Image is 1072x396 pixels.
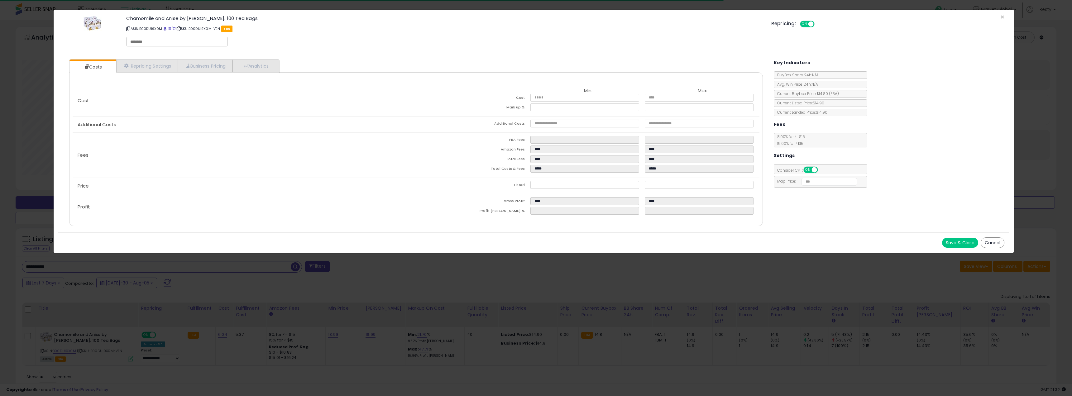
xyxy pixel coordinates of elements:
span: Current Landed Price: $14.90 [774,110,827,115]
a: Analytics [232,60,279,72]
th: Min [530,88,645,94]
span: × [1000,12,1004,21]
td: Mark up % [416,103,530,113]
a: Repricing Settings [116,60,178,72]
span: BuyBox Share 24h: N/A [774,72,819,78]
h5: Settings [774,152,795,160]
td: FBA Fees [416,136,530,146]
h5: Repricing: [771,21,796,26]
h5: Key Indicators [774,59,810,67]
p: Cost [73,98,416,103]
span: ( FBA ) [829,91,839,96]
td: Cost [416,94,530,103]
a: All offer listings [168,26,171,31]
td: Total Costs & Fees [416,165,530,174]
span: Avg. Win Price 24h: N/A [774,82,818,87]
td: Gross Profit [416,197,530,207]
span: $14.80 [816,91,839,96]
td: Additional Costs [416,120,530,129]
span: Current Buybox Price: [774,91,839,96]
span: FBA [221,26,233,32]
p: Profit [73,204,416,209]
td: Total Fees [416,155,530,165]
button: Save & Close [942,238,978,248]
p: Additional Costs [73,122,416,127]
span: ON [801,21,808,27]
img: 51DkPP0vRqL._SL60_.jpg [83,16,102,31]
a: Your listing only [172,26,175,31]
p: Price [73,184,416,188]
span: OFF [817,167,827,173]
th: Max [645,88,759,94]
h5: Fees [774,121,786,128]
span: ON [804,167,812,173]
td: Profit [PERSON_NAME] % [416,207,530,217]
a: Business Pricing [178,60,232,72]
span: Map Price: [774,179,857,184]
p: Fees [73,153,416,158]
span: Current Listed Price: $14.90 [774,100,824,106]
button: Cancel [981,237,1004,248]
span: Consider CPT: [774,168,826,173]
span: OFF [814,21,824,27]
a: BuyBox page [163,26,167,31]
a: Costs [69,61,116,73]
h3: Chamomile and Anise by [PERSON_NAME]. 100 Tea Bags [126,16,762,21]
td: Amazon Fees [416,146,530,155]
span: 15.00 % for > $15 [774,141,803,146]
span: 8.00 % for <= $15 [774,134,805,146]
td: Listed [416,181,530,191]
p: ASIN: B00DUI9X0M | SKU: B00DUI9X0M-VEN [126,24,762,34]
